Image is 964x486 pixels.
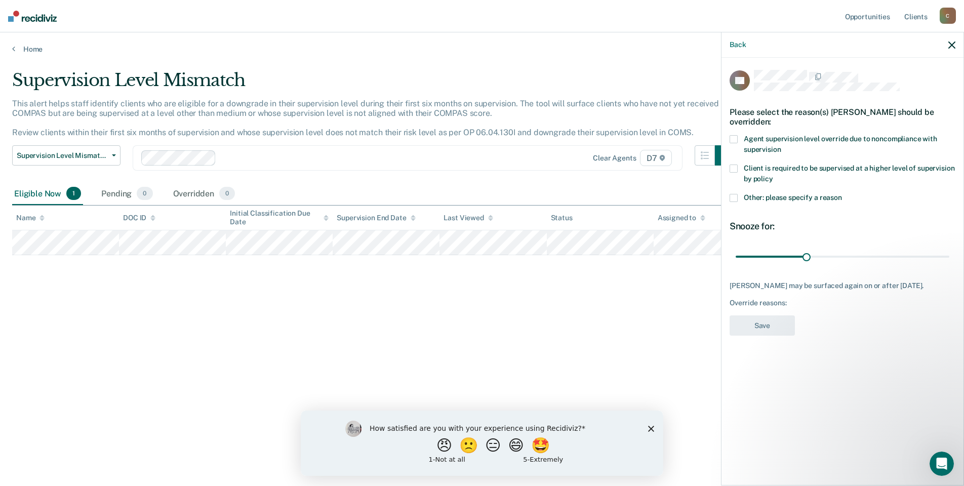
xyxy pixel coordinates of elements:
[744,164,954,183] span: Client is required to be supervised at a higher level of supervision by policy
[171,183,237,205] div: Overridden
[230,209,329,226] div: Initial Classification Due Date
[640,150,672,166] span: D7
[730,221,955,232] div: Snooze for:
[301,411,663,476] iframe: Survey by Kim from Recidiviz
[730,299,955,307] div: Override reasons:
[337,214,415,222] div: Supervision End Date
[99,183,154,205] div: Pending
[444,214,493,222] div: Last Viewed
[551,214,573,222] div: Status
[137,187,152,200] span: 0
[219,187,235,200] span: 0
[658,214,705,222] div: Assigned to
[930,452,954,476] iframe: Intercom live chat
[730,281,955,290] div: [PERSON_NAME] may be surfaced again on or after [DATE].
[593,154,636,163] div: Clear agents
[12,70,735,99] div: Supervision Level Mismatch
[744,193,842,201] span: Other: please specify a reason
[12,45,952,54] a: Home
[17,151,108,160] span: Supervision Level Mismatch
[16,214,45,222] div: Name
[123,214,155,222] div: DOC ID
[730,315,795,336] button: Save
[744,135,937,153] span: Agent supervision level override due to noncompliance with supervision
[730,99,955,135] div: Please select the reason(s) [PERSON_NAME] should be overridden:
[940,8,956,24] div: C
[730,40,746,49] button: Back
[12,183,83,205] div: Eligible Now
[8,11,57,22] img: Recidiviz
[12,99,726,138] p: This alert helps staff identify clients who are eligible for a downgrade in their supervision lev...
[66,187,81,200] span: 1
